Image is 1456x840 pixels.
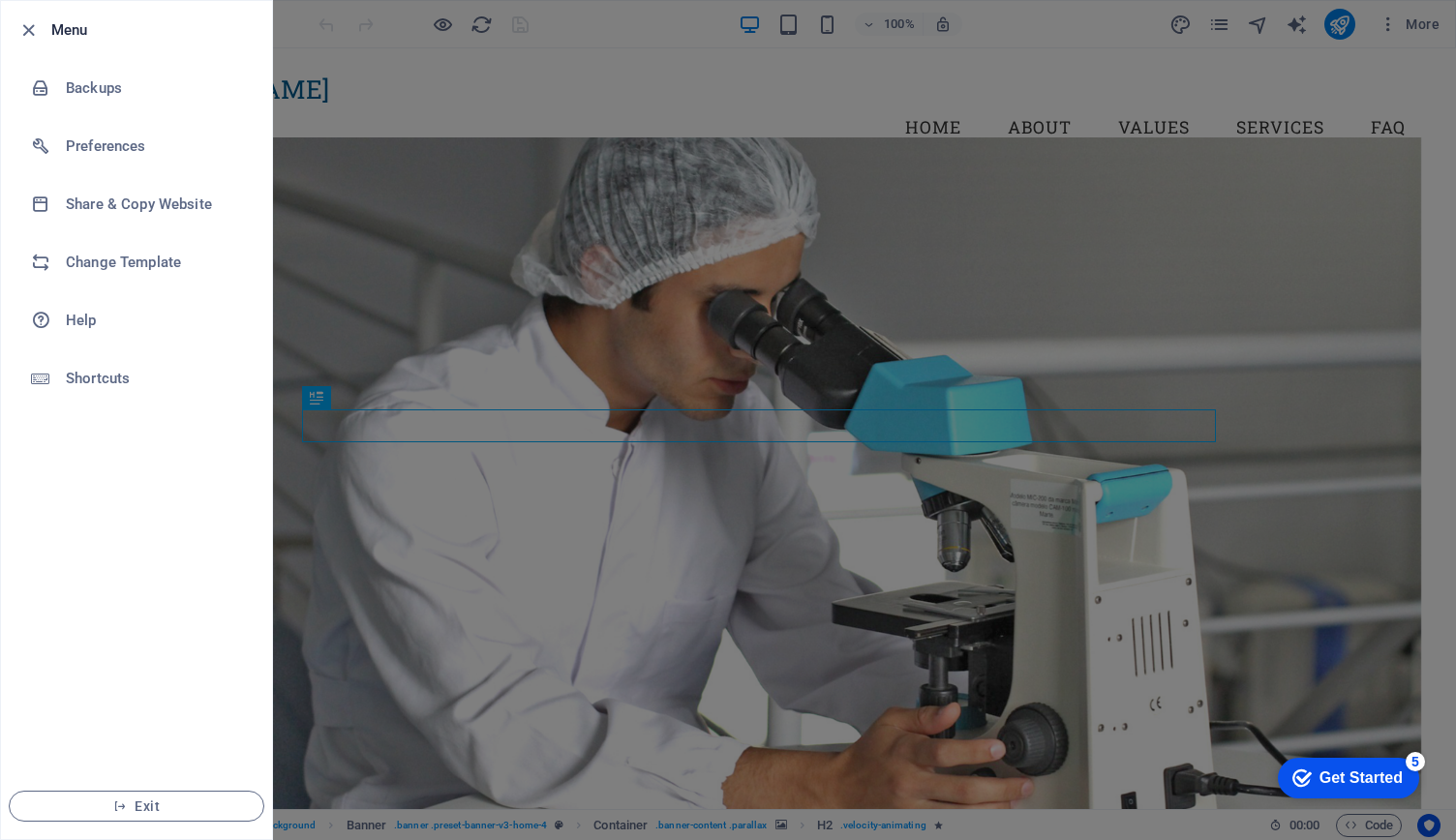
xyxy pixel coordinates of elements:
[66,76,245,100] h6: Backups
[66,367,245,390] h6: Shortcuts
[57,21,140,39] div: Get Started
[66,193,245,216] h6: Share & Copy Website
[51,18,257,42] h6: Menu
[25,798,248,814] span: Exit
[15,10,157,50] div: Get Started 5 items remaining, 0% complete
[143,4,163,23] div: 5
[66,251,245,274] h6: Change Template
[66,309,245,332] h6: Help
[9,791,264,822] button: Exit
[1,291,272,349] a: Help
[66,135,245,158] h6: Preferences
